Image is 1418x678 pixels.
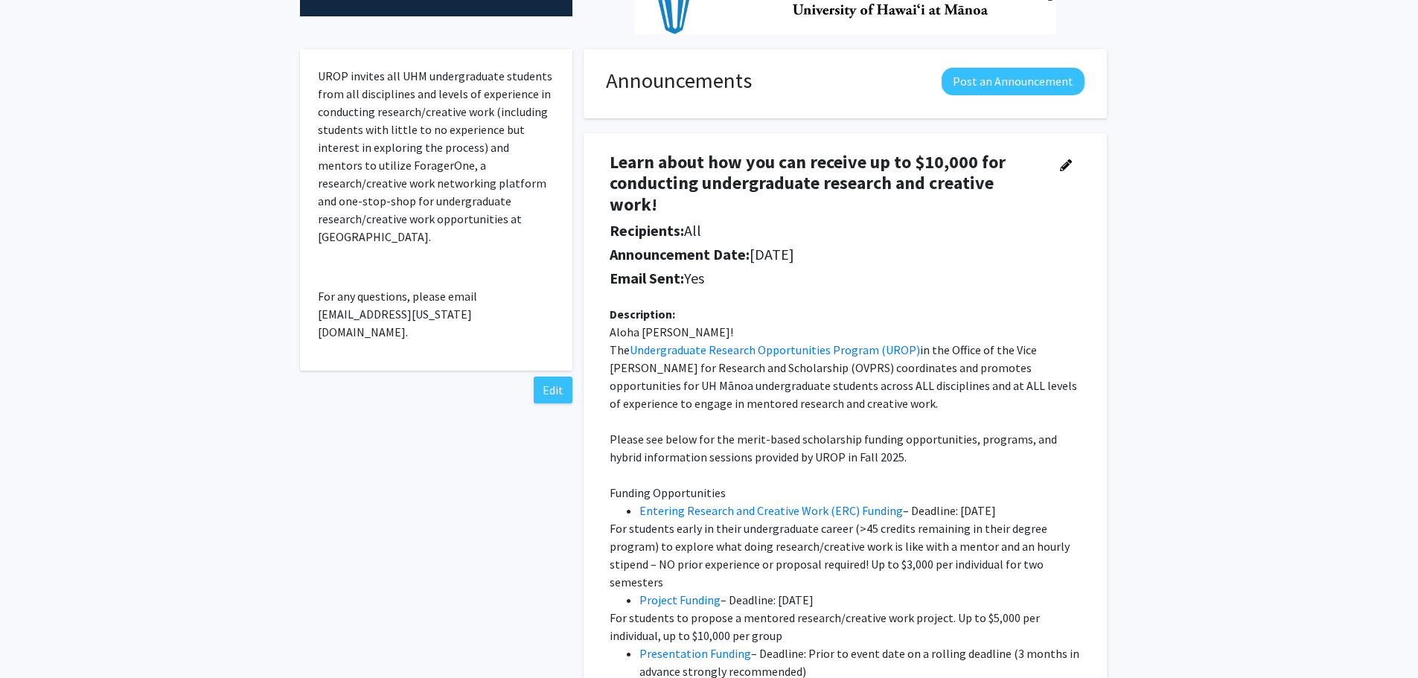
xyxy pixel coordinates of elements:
p: Please see below for the merit-based scholarship funding opportunities, programs, and hybrid info... [610,430,1081,466]
p: For students early in their undergraduate career (>45 credits remaining in their degree program) ... [610,519,1081,591]
h5: All [610,222,1040,240]
p: UROP invites all UHM undergraduate students from all disciplines and levels of experience in cond... [318,67,555,246]
a: Undergraduate Research Opportunities Program (UROP) [630,342,920,357]
button: Edit [534,377,572,403]
b: Recipients: [610,221,684,240]
p: Funding Opportunities [610,484,1081,502]
p: The in the Office of the Vice [PERSON_NAME] for Research and Scholarship (OVPRS) coordinates and ... [610,341,1081,412]
p: For any questions, please email [EMAIL_ADDRESS][US_STATE][DOMAIN_NAME]. [318,287,555,341]
h4: Learn about how you can receive up to $10,000 for conducting undergraduate research and creative ... [610,152,1040,216]
h5: Yes [610,269,1040,287]
a: Entering Research and Creative Work (ERC) Funding [639,503,903,518]
iframe: Chat [11,611,63,667]
p: For students to propose a mentored research/creative work project. Up to $5,000 per individual, u... [610,609,1081,645]
a: Project Funding [639,592,721,607]
a: Presentation Funding [639,646,751,661]
h5: [DATE] [610,246,1040,263]
b: Announcement Date: [610,245,750,263]
div: Description: [610,305,1081,323]
h1: Announcements [606,68,752,94]
b: Email Sent: [610,269,684,287]
button: Post an Announcement [942,68,1085,95]
li: – Deadline: [DATE] [639,591,1081,609]
li: – Deadline: [DATE] [639,502,1081,519]
p: Aloha [PERSON_NAME]! [610,323,1081,341]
